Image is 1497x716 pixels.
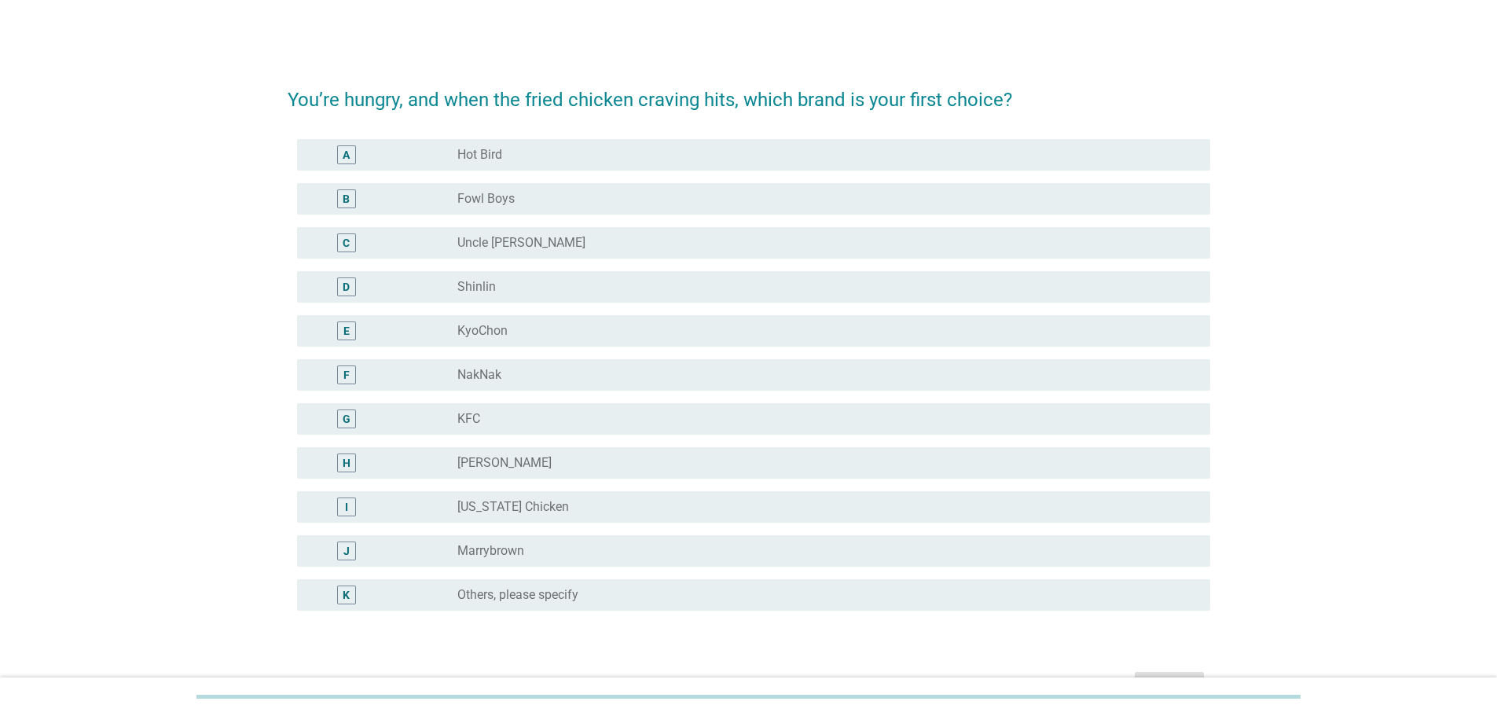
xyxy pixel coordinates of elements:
div: J [343,542,350,559]
div: C [343,234,350,251]
h2: You’re hungry, and when the fried chicken craving hits, which brand is your first choice? [288,70,1210,114]
div: F [343,366,350,383]
label: Others, please specify [457,587,578,603]
div: B [343,190,350,207]
label: NakNak [457,367,501,383]
label: Hot Bird [457,147,502,163]
div: I [345,498,348,515]
label: [US_STATE] Chicken [457,499,569,515]
div: G [343,410,350,427]
label: Fowl Boys [457,191,515,207]
div: E [343,322,350,339]
label: Shinlin [457,279,496,295]
label: KFC [457,411,480,427]
label: Marrybrown [457,543,524,559]
label: KyoChon [457,323,508,339]
label: Uncle [PERSON_NAME] [457,235,585,251]
label: [PERSON_NAME] [457,455,552,471]
div: K [343,586,350,603]
div: D [343,278,350,295]
div: H [343,454,350,471]
div: A [343,146,350,163]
